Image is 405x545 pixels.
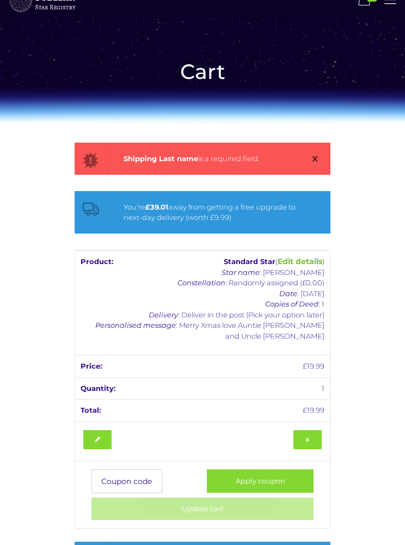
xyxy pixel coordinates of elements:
[91,469,162,493] input: Coupon code
[145,203,168,211] bdi: 39.01
[278,256,322,266] a: Edit details
[265,299,318,308] i: Copies of Deed
[303,406,324,414] bdi: 19.99
[177,278,225,287] i: Constellation
[91,498,314,520] button: Update cart
[207,469,314,493] button: Apply coupon
[95,321,176,329] i: Personalised message
[149,310,178,319] i: Delivery
[224,257,275,266] b: Standard Star
[222,268,260,277] i: Star name
[124,154,198,163] strong: Shipping Last name
[145,203,150,211] span: £
[303,362,324,370] bdi: 19.99
[72,60,333,83] h1: Cart
[81,267,324,342] p: : [PERSON_NAME] : Randomly assigned (£0.00) : [DATE] : 1 : Deliver in the post (Pick your option ...
[75,250,330,355] td: ( )
[303,362,307,370] span: £
[279,289,297,298] i: Date
[124,202,300,223] div: You're away from getting a free upgrade to next-day delivery (worth £9.99)
[303,406,307,414] span: £
[124,154,300,164] div: is a required field.
[75,377,330,400] td: 1
[293,430,322,450] a: Remove this item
